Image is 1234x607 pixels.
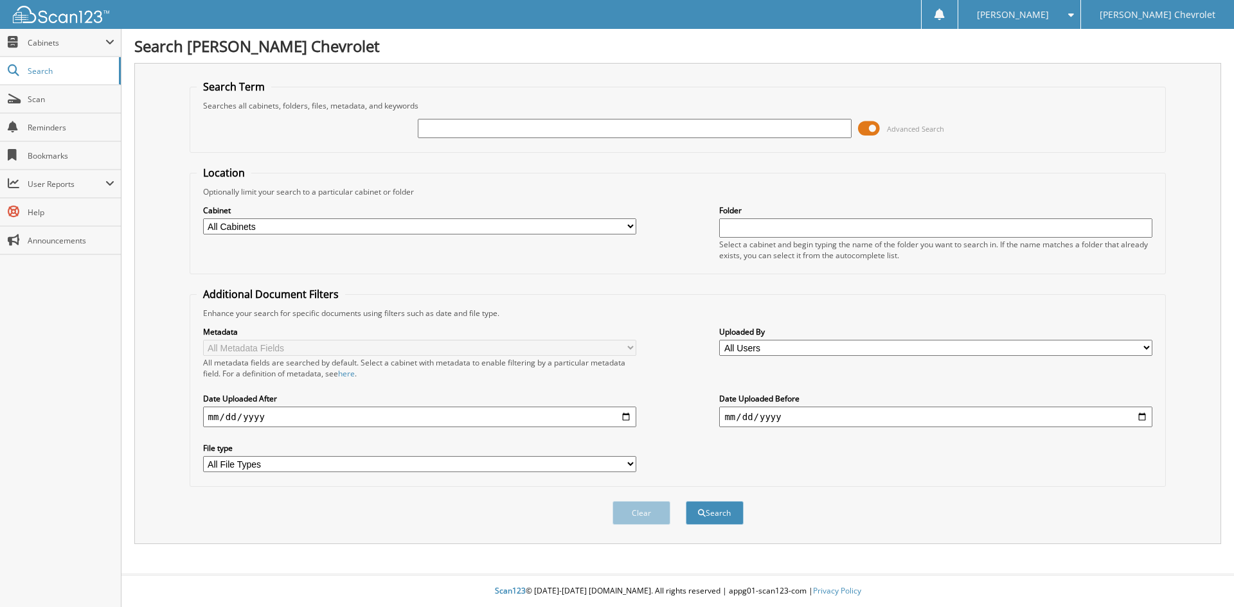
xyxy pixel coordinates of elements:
[203,205,636,216] label: Cabinet
[197,100,1159,111] div: Searches all cabinets, folders, files, metadata, and keywords
[719,326,1152,337] label: Uploaded By
[495,585,526,596] span: Scan123
[813,585,861,596] a: Privacy Policy
[719,205,1152,216] label: Folder
[197,287,345,301] legend: Additional Document Filters
[28,150,114,161] span: Bookmarks
[719,239,1152,261] div: Select a cabinet and begin typing the name of the folder you want to search in. If the name match...
[28,235,114,246] span: Announcements
[719,407,1152,427] input: end
[197,308,1159,319] div: Enhance your search for specific documents using filters such as date and file type.
[887,124,944,134] span: Advanced Search
[203,326,636,337] label: Metadata
[203,443,636,453] label: File type
[134,35,1221,57] h1: Search [PERSON_NAME] Chevrolet
[197,186,1159,197] div: Optionally limit your search to a particular cabinet or folder
[28,179,105,189] span: User Reports
[686,501,744,525] button: Search
[719,393,1152,404] label: Date Uploaded Before
[203,407,636,427] input: start
[28,94,114,105] span: Scan
[203,393,636,404] label: Date Uploaded After
[28,66,112,76] span: Search
[197,166,251,180] legend: Location
[28,207,114,218] span: Help
[1100,11,1215,19] span: [PERSON_NAME] Chevrolet
[203,357,636,379] div: All metadata fields are searched by default. Select a cabinet with metadata to enable filtering b...
[28,37,105,48] span: Cabinets
[338,368,355,379] a: here
[13,6,109,23] img: scan123-logo-white.svg
[977,11,1049,19] span: [PERSON_NAME]
[121,576,1234,607] div: © [DATE]-[DATE] [DOMAIN_NAME]. All rights reserved | appg01-scan123-com |
[28,122,114,133] span: Reminders
[197,80,271,94] legend: Search Term
[613,501,670,525] button: Clear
